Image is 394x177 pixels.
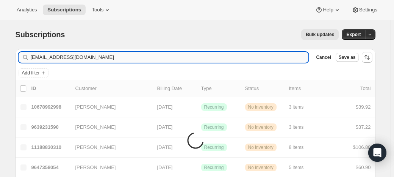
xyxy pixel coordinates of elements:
span: Bulk updates [306,32,334,38]
button: Analytics [12,5,41,15]
span: Tools [92,7,103,13]
button: Save as [336,53,359,62]
button: Add filter [19,68,49,77]
button: Cancel [313,53,334,62]
span: Subscriptions [16,30,65,39]
span: Settings [359,7,377,13]
button: Export [342,29,365,40]
span: Cancel [316,54,331,60]
button: Tools [87,5,116,15]
span: Analytics [17,7,37,13]
span: Subscriptions [47,7,81,13]
button: Bulk updates [301,29,339,40]
span: Add filter [22,70,40,76]
button: Help [311,5,345,15]
span: Export [346,32,361,38]
button: Settings [347,5,382,15]
span: Help [323,7,333,13]
span: Save as [339,54,356,60]
div: Open Intercom Messenger [368,144,386,162]
input: Filter subscribers [31,52,309,63]
button: Sort the results [362,52,372,63]
button: Subscriptions [43,5,86,15]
